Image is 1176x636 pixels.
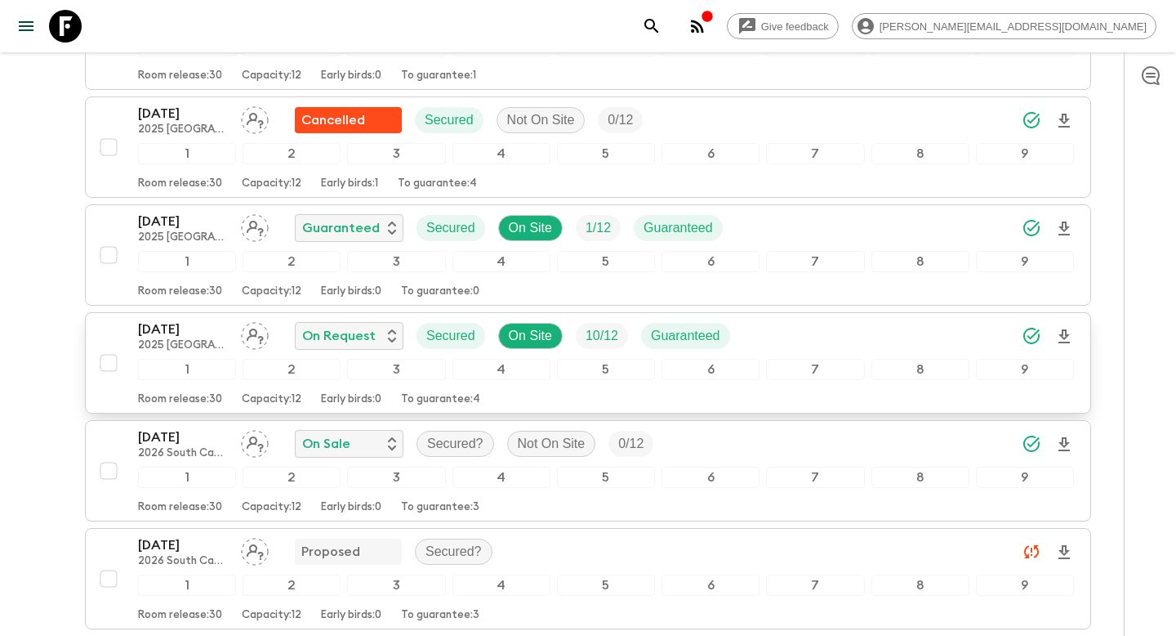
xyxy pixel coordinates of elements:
div: 5 [557,467,655,488]
svg: Synced Successfully [1022,434,1041,454]
svg: Synced Successfully [1022,110,1041,130]
svg: Synced Successfully [1022,326,1041,346]
div: 4 [452,467,550,488]
div: 3 [347,143,445,164]
p: To guarantee: 4 [398,177,477,190]
p: [DATE] [138,535,228,555]
p: 10 / 12 [586,326,618,346]
p: Proposed [301,542,360,562]
p: 2026 South Camp (Dec - Mar) [138,555,228,568]
div: 8 [871,359,969,380]
p: Not On Site [518,434,586,454]
div: Trip Fill [576,323,628,349]
div: 6 [661,251,759,272]
p: To guarantee: 4 [401,393,480,406]
span: Assign pack leader [241,327,269,340]
div: 6 [661,143,759,164]
p: To guarantee: 1 [401,69,476,83]
svg: Unable to sync - Check prices and secured [1022,542,1041,562]
p: Secured [426,218,475,238]
p: 2025 [GEOGRAPHIC_DATA] (Dec - Mar) [138,339,228,352]
div: Secured [415,107,483,133]
button: [DATE]2026 South Camp (Dec - Mar)Assign pack leaderOn SaleSecured?Not On SiteTrip Fill123456789Ro... [85,420,1091,522]
p: 0 / 12 [608,110,633,130]
div: 6 [661,575,759,596]
p: [DATE] [138,428,228,447]
p: Capacity: 12 [242,69,301,83]
p: Capacity: 12 [242,177,301,190]
p: Not On Site [507,110,575,130]
svg: Download Onboarding [1054,435,1074,455]
div: 5 [557,251,655,272]
p: To guarantee: 3 [401,609,479,622]
button: menu [10,10,42,43]
p: Early birds: 0 [321,393,381,406]
p: [DATE] [138,320,228,339]
p: Secured? [425,542,482,562]
div: 7 [766,251,864,272]
p: Cancelled [301,110,365,130]
p: Capacity: 12 [242,393,301,406]
p: On Site [509,218,552,238]
div: Trip Fill [576,215,621,241]
a: Give feedback [727,13,839,39]
p: Secured [426,326,475,346]
p: On Sale [302,434,350,454]
p: Early birds: 0 [321,285,381,298]
p: [DATE] [138,104,228,123]
p: Room release: 30 [138,69,222,83]
svg: Download Onboarding [1054,327,1074,347]
p: Early birds: 0 [321,501,381,514]
div: [PERSON_NAME][EMAIL_ADDRESS][DOMAIN_NAME] [852,13,1156,39]
div: 2 [243,575,341,596]
svg: Download Onboarding [1054,543,1074,562]
svg: Download Onboarding [1054,111,1074,131]
p: 0 / 12 [618,434,644,454]
span: [PERSON_NAME][EMAIL_ADDRESS][DOMAIN_NAME] [871,20,1156,33]
svg: Synced Successfully [1022,218,1041,238]
span: Assign pack leader [241,219,269,232]
span: Assign pack leader [241,111,269,124]
div: 1 [138,251,236,272]
div: 9 [976,143,1074,164]
div: 7 [766,143,864,164]
div: 1 [138,575,236,596]
div: Secured [416,323,485,349]
div: 4 [452,143,550,164]
p: Room release: 30 [138,393,222,406]
div: 9 [976,467,1074,488]
div: 3 [347,359,445,380]
p: [DATE] [138,212,228,231]
div: Secured? [416,431,494,457]
div: Secured [416,215,485,241]
p: Early birds: 0 [321,609,381,622]
div: 8 [871,467,969,488]
p: 2025 [GEOGRAPHIC_DATA] (Jun - Nov) [138,123,228,137]
div: 1 [138,467,236,488]
p: Capacity: 12 [242,285,301,298]
div: 2 [243,359,341,380]
button: [DATE]2026 South Camp (Dec - Mar)Assign pack leaderProposedSecured?123456789Room release:30Capaci... [85,528,1091,629]
div: 7 [766,467,864,488]
div: Secured? [415,539,492,565]
p: 1 / 12 [586,218,611,238]
p: Room release: 30 [138,609,222,622]
div: 7 [766,359,864,380]
div: 3 [347,575,445,596]
div: Trip Fill [598,107,643,133]
div: 6 [661,467,759,488]
p: Room release: 30 [138,177,222,190]
p: On Request [302,326,376,346]
p: On Site [509,326,552,346]
button: [DATE]2025 [GEOGRAPHIC_DATA] (Dec - Mar)Assign pack leaderOn RequestSecuredOn SiteTrip FillGuaran... [85,312,1091,414]
div: DMC advised that this is bad season [295,107,402,133]
p: To guarantee: 0 [401,285,479,298]
div: 2 [243,251,341,272]
p: Guaranteed [651,326,720,346]
div: 7 [766,575,864,596]
p: Early birds: 0 [321,69,381,83]
div: 4 [452,251,550,272]
p: Capacity: 12 [242,609,301,622]
div: 3 [347,467,445,488]
div: 2 [243,467,341,488]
